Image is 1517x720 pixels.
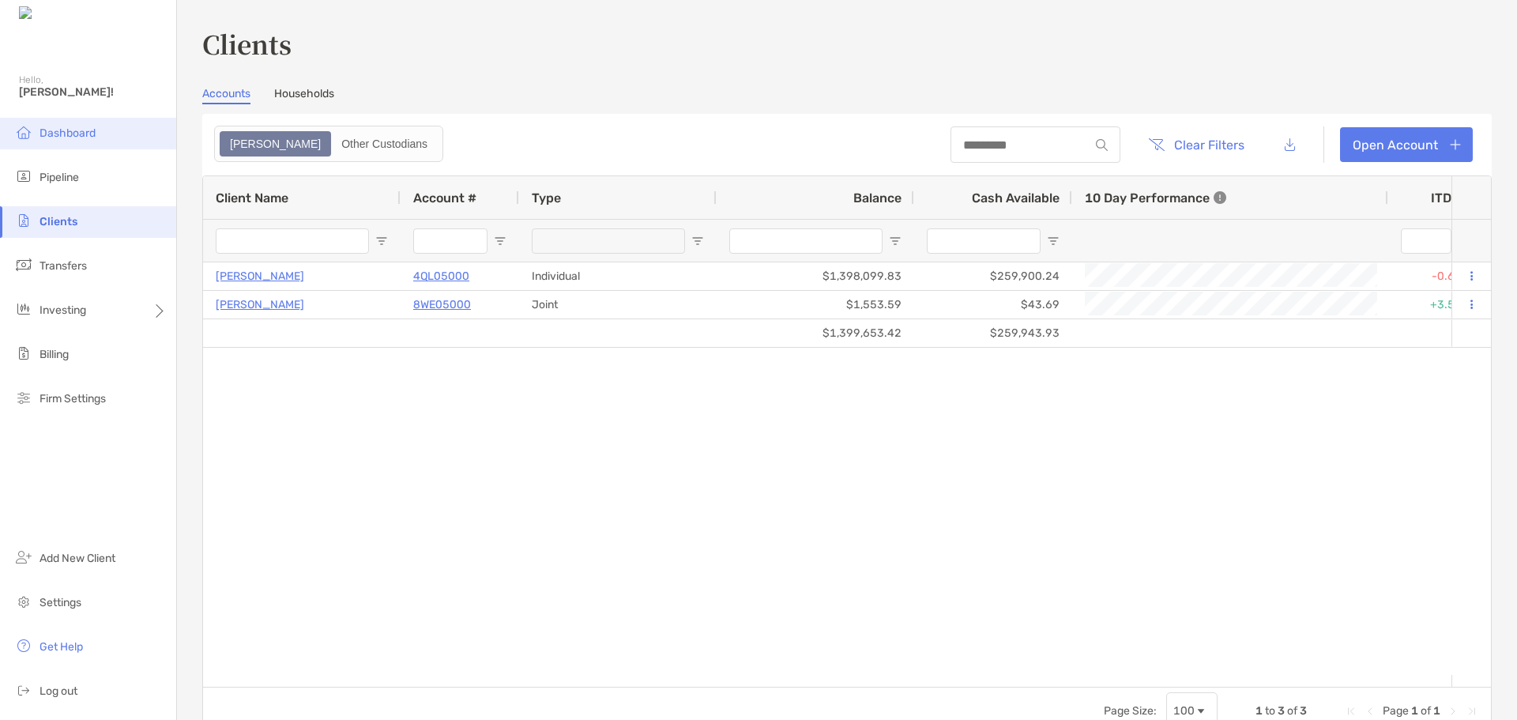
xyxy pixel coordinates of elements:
span: Dashboard [40,126,96,140]
img: Zoe Logo [19,6,86,21]
span: Page [1383,704,1409,718]
div: $1,553.59 [717,291,914,319]
input: Balance Filter Input [729,228,883,254]
input: Account # Filter Input [413,228,487,254]
span: to [1265,704,1275,718]
a: 8WE05000 [413,295,471,315]
img: clients icon [14,211,33,230]
div: +3.57% [1388,291,1483,319]
button: Open Filter Menu [494,235,506,247]
div: Other Custodians [333,133,436,155]
span: 1 [1411,704,1418,718]
div: Last Page [1466,705,1478,718]
span: Type [532,190,561,205]
span: Add New Client [40,552,115,565]
img: pipeline icon [14,167,33,186]
button: Clear Filters [1136,127,1256,162]
button: Open Filter Menu [1047,235,1060,247]
span: [PERSON_NAME]! [19,85,167,99]
span: Log out [40,684,77,698]
div: $1,399,653.42 [717,319,914,347]
img: logout icon [14,680,33,699]
button: Open Filter Menu [691,235,704,247]
span: Billing [40,348,69,361]
span: Pipeline [40,171,79,184]
a: [PERSON_NAME] [216,295,304,315]
span: 3 [1278,704,1285,718]
div: $43.69 [914,291,1072,319]
div: Previous Page [1364,705,1376,718]
input: Client Name Filter Input [216,228,369,254]
div: Next Page [1447,705,1459,718]
input: ITD Filter Input [1401,228,1451,254]
a: [PERSON_NAME] [216,266,304,286]
div: $259,943.93 [914,319,1072,347]
img: transfers icon [14,255,33,274]
div: segmented control [214,126,443,162]
img: billing icon [14,344,33,363]
span: Investing [40,303,86,317]
img: settings icon [14,592,33,611]
span: of [1287,704,1297,718]
img: add_new_client icon [14,548,33,567]
div: Page Size: [1104,704,1157,718]
span: Cash Available [972,190,1060,205]
img: get-help icon [14,636,33,655]
span: Settings [40,596,81,609]
img: input icon [1096,139,1108,151]
div: $259,900.24 [914,262,1072,290]
img: firm-settings icon [14,388,33,407]
img: dashboard icon [14,123,33,141]
img: investing icon [14,300,33,319]
span: of [1421,704,1431,718]
span: Client Name [216,190,288,205]
span: 1 [1433,704,1440,718]
button: Open Filter Menu [375,235,388,247]
div: Zoe [221,133,329,155]
div: 10 Day Performance [1085,176,1226,219]
div: Joint [519,291,717,319]
span: 1 [1255,704,1263,718]
div: ITD [1431,190,1470,205]
div: 100 [1173,704,1195,718]
a: Open Account [1340,127,1473,162]
h3: Clients [202,25,1492,62]
span: Clients [40,215,77,228]
button: Open Filter Menu [889,235,902,247]
div: $1,398,099.83 [717,262,914,290]
a: Households [274,87,334,104]
span: Transfers [40,259,87,273]
span: Get Help [40,640,83,654]
input: Cash Available Filter Input [927,228,1041,254]
span: Balance [853,190,902,205]
span: Account # [413,190,476,205]
div: First Page [1345,705,1357,718]
span: 3 [1300,704,1307,718]
a: 4QL05000 [413,266,469,286]
a: Accounts [202,87,250,104]
span: Firm Settings [40,392,106,405]
div: Individual [519,262,717,290]
div: -0.63% [1388,262,1483,290]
